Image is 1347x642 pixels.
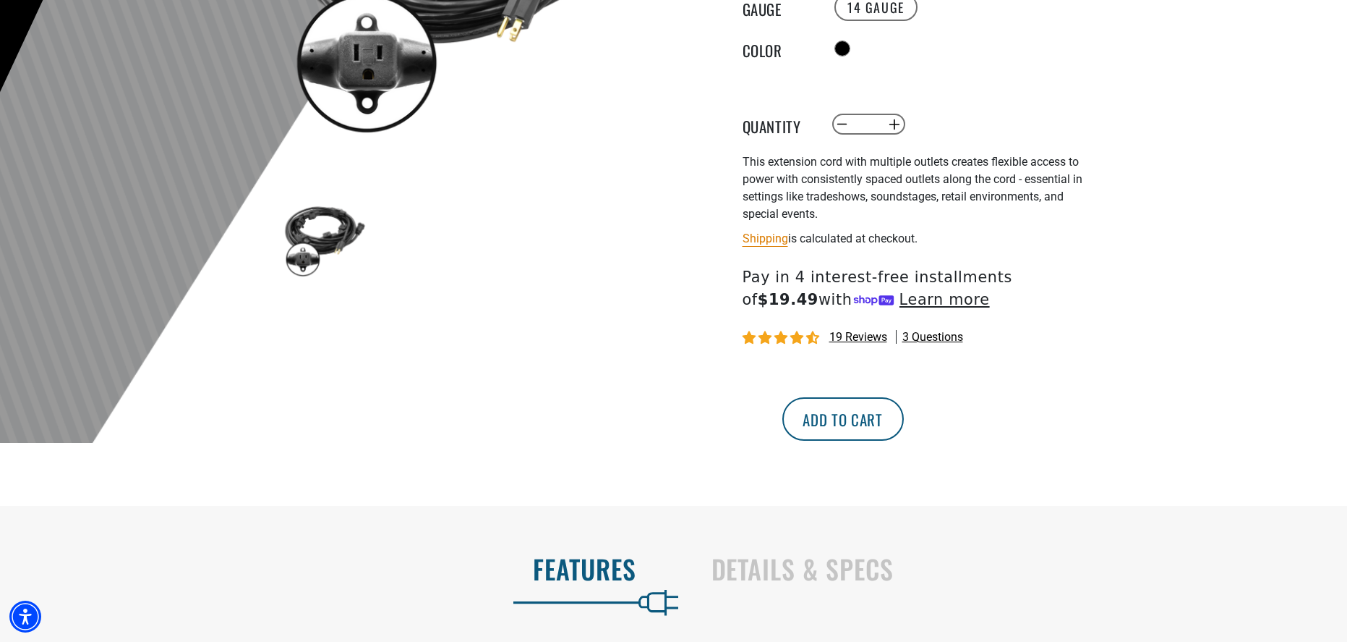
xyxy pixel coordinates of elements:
div: is calculated at checkout. [743,229,1097,248]
span: 19 reviews [829,330,887,344]
img: black [283,195,367,279]
legend: Color [743,39,815,58]
div: Accessibility Menu [9,601,41,633]
label: Quantity [743,115,815,134]
button: Add to cart [782,397,904,441]
span: 3 questions [902,329,963,345]
span: 4.68 stars [743,331,822,345]
span: This extension cord with multiple outlets creates flexible access to power with consistently spac... [743,155,1082,221]
h2: Details & Specs [711,554,1317,584]
h2: Features [30,554,636,584]
a: Shipping [743,232,788,245]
